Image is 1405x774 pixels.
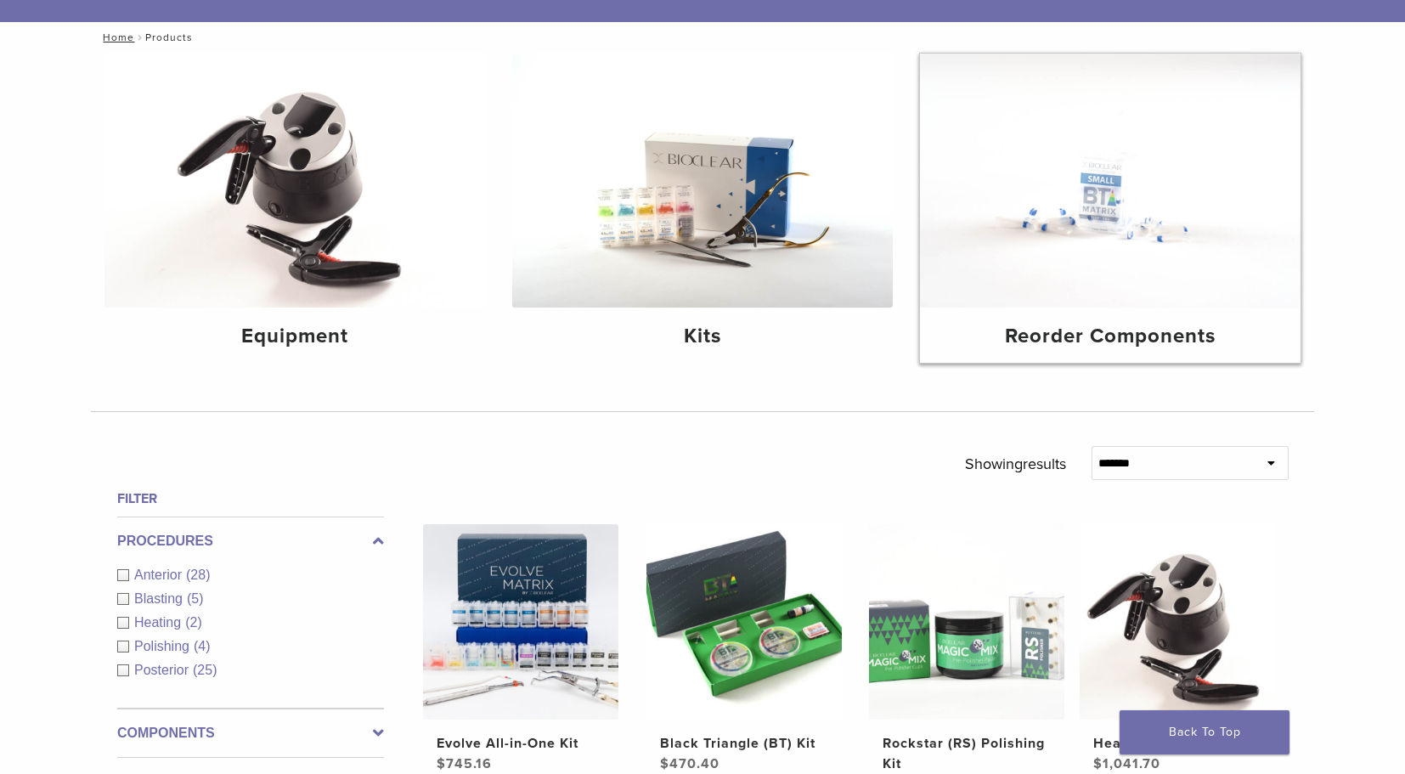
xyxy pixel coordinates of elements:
[920,54,1301,363] a: Reorder Components
[934,321,1287,352] h4: Reorder Components
[646,524,842,720] img: Black Triangle (BT) Kit
[118,321,471,352] h4: Equipment
[91,22,1314,53] nav: Products
[1093,755,1103,772] span: $
[134,591,187,606] span: Blasting
[185,615,202,630] span: (2)
[134,33,145,42] span: /
[1093,755,1160,772] bdi: 1,041.70
[422,524,620,774] a: Evolve All-in-One KitEvolve All-in-One Kit $745.16
[193,663,217,677] span: (25)
[186,568,210,582] span: (28)
[194,639,211,653] span: (4)
[883,733,1051,774] h2: Rockstar (RS) Polishing Kit
[660,755,719,772] bdi: 470.40
[1079,524,1277,774] a: HeatSync KitHeatSync Kit $1,041.70
[117,723,384,743] label: Components
[1120,710,1289,754] a: Back To Top
[512,54,893,308] img: Kits
[134,639,194,653] span: Polishing
[104,54,485,308] img: Equipment
[660,733,828,754] h2: Black Triangle (BT) Kit
[437,755,446,772] span: $
[423,524,618,720] img: Evolve All-in-One Kit
[660,755,669,772] span: $
[134,568,186,582] span: Anterior
[104,54,485,363] a: Equipment
[437,733,605,754] h2: Evolve All-in-One Kit
[869,524,1064,720] img: Rockstar (RS) Polishing Kit
[134,615,185,630] span: Heating
[117,531,384,551] label: Procedures
[437,755,492,772] bdi: 745.16
[1080,524,1275,720] img: HeatSync Kit
[920,54,1301,308] img: Reorder Components
[1093,733,1261,754] h2: HeatSync Kit
[98,31,134,43] a: Home
[512,54,893,363] a: Kits
[134,663,193,677] span: Posterior
[117,489,384,509] h4: Filter
[187,591,204,606] span: (5)
[965,446,1066,482] p: Showing results
[526,321,879,352] h4: Kits
[646,524,844,774] a: Black Triangle (BT) KitBlack Triangle (BT) Kit $470.40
